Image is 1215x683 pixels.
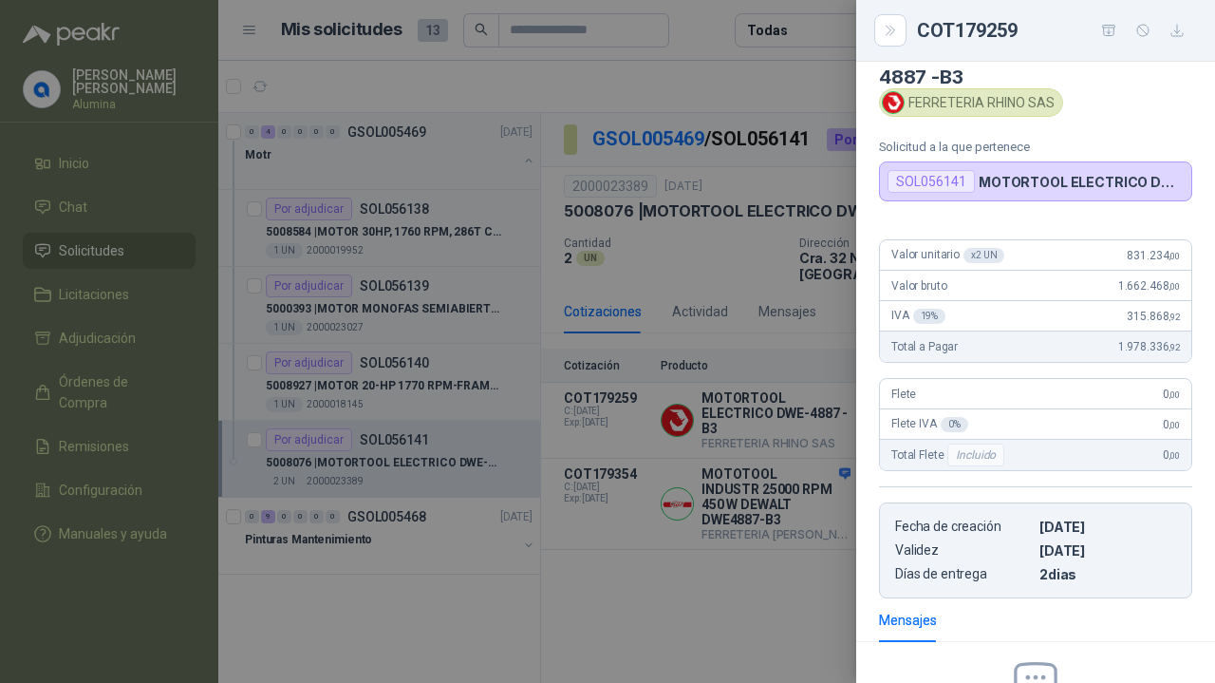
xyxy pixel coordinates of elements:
[891,309,945,324] span: IVA
[1163,448,1180,462] span: 0
[1168,251,1180,261] span: ,00
[891,388,916,401] span: Flete
[979,174,1184,190] p: MOTORTOOL ELECTRICO DWE-4887 -B3
[1127,310,1180,323] span: 315.868
[1168,342,1180,352] span: ,92
[895,519,1032,535] p: Fecha de creación
[917,15,1192,46] div: COT179259
[1118,279,1180,293] span: 1.662.468
[1039,566,1176,582] p: 2 dias
[879,43,1192,88] h4: MOTORTOOL ELECTRICO DWE-4887 -B3
[891,279,946,293] span: Valor bruto
[888,170,975,193] div: SOL056141
[1168,312,1180,322] span: ,92
[1168,420,1180,430] span: ,00
[1168,389,1180,400] span: ,00
[891,340,958,353] span: Total a Pagar
[1168,450,1180,461] span: ,00
[883,92,904,113] img: Company Logo
[1168,281,1180,292] span: ,00
[891,444,1008,466] span: Total Flete
[913,309,946,324] div: 19 %
[941,417,968,432] div: 0 %
[1163,388,1180,401] span: 0
[1127,249,1180,262] span: 831.234
[1039,519,1176,535] p: [DATE]
[891,417,968,432] span: Flete IVA
[1163,418,1180,431] span: 0
[1118,340,1180,353] span: 1.978.336
[963,248,1004,263] div: x 2 UN
[879,88,1063,117] div: FERRETERIA RHINO SAS
[879,19,902,42] button: Close
[891,248,1004,263] span: Valor unitario
[1039,542,1176,559] p: [DATE]
[879,140,1192,154] p: Solicitud a la que pertenece
[895,542,1032,559] p: Validez
[895,566,1032,582] p: Días de entrega
[947,444,1004,466] div: Incluido
[879,610,937,631] div: Mensajes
